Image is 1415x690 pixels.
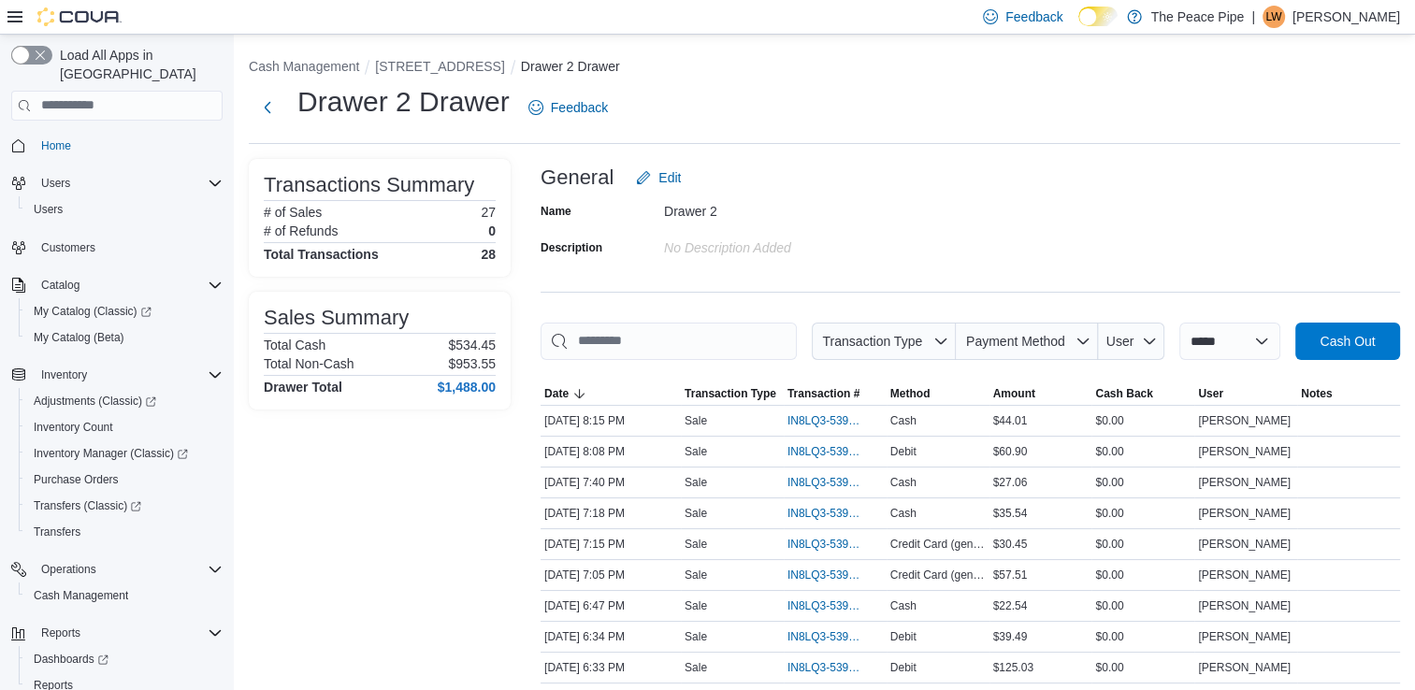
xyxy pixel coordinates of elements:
span: Credit Card (generic) [890,568,986,582]
span: Cash [890,413,917,428]
span: Debit [890,444,917,459]
span: Cash Management [26,584,223,607]
button: Transaction Type [681,382,784,405]
div: [DATE] 7:05 PM [541,564,681,586]
span: Load All Apps in [GEOGRAPHIC_DATA] [52,46,223,83]
button: Next [249,89,286,126]
span: IN8LQ3-539044 [787,568,864,582]
div: Lynsey Williamson [1263,6,1285,28]
div: [DATE] 6:34 PM [541,625,681,648]
span: Inventory Manager (Classic) [34,446,188,461]
span: Reports [41,625,80,640]
span: Purchase Orders [34,472,119,487]
a: Inventory Manager (Classic) [19,440,230,467]
span: Users [41,176,70,191]
span: [PERSON_NAME] [1198,629,1291,644]
span: [PERSON_NAME] [1198,660,1291,675]
a: Adjustments (Classic) [19,388,230,414]
a: Home [34,135,79,157]
button: Reports [4,620,230,646]
div: $0.00 [1091,595,1194,617]
span: $60.90 [993,444,1028,459]
button: Cash Out [1295,323,1400,360]
span: IN8LQ3-539052 [787,506,864,521]
span: Users [34,202,63,217]
span: Inventory Manager (Classic) [26,442,223,465]
span: $22.54 [993,598,1028,613]
a: Cash Management [26,584,136,607]
span: Transaction Type [822,334,922,349]
button: IN8LQ3-539052 [787,502,883,525]
a: Transfers (Classic) [26,495,149,517]
span: $39.49 [993,629,1028,644]
h3: General [541,166,614,189]
button: Customers [4,234,230,261]
p: 27 [481,205,496,220]
span: Notes [1301,386,1332,401]
span: Operations [41,562,96,577]
button: IN8LQ3-539050 [787,533,883,555]
span: IN8LQ3-539080 [787,413,864,428]
p: $534.45 [448,338,496,352]
h4: Total Transactions [264,247,379,262]
span: Cash [890,475,917,490]
a: Transfers (Classic) [19,493,230,519]
button: Transaction # [784,382,887,405]
span: Cash Out [1320,332,1375,351]
span: $30.45 [993,537,1028,552]
span: Reports [34,622,223,644]
a: Dashboards [19,646,230,672]
span: Transfers [26,521,223,543]
h4: Drawer Total [264,380,342,395]
span: Transfers [34,525,80,539]
span: Inventory Count [34,420,113,435]
a: Transfers [26,521,88,543]
span: IN8LQ3-539050 [787,537,864,552]
div: $0.00 [1091,625,1194,648]
span: Amount [993,386,1035,401]
span: Edit [658,168,681,187]
span: Cash [890,598,917,613]
div: [DATE] 7:18 PM [541,502,681,525]
span: Inventory [34,364,223,386]
span: Cash Back [1095,386,1152,401]
button: IN8LQ3-539080 [787,410,883,432]
p: Sale [685,568,707,582]
label: Description [541,240,602,255]
h6: # of Sales [264,205,322,220]
div: Drawer 2 [664,196,915,219]
p: Sale [685,660,707,675]
span: Dashboards [26,648,223,670]
span: Users [26,198,223,221]
p: [PERSON_NAME] [1292,6,1400,28]
p: | [1251,6,1255,28]
a: Purchase Orders [26,468,126,491]
span: Inventory Count [26,416,223,438]
span: $125.03 [993,660,1033,675]
a: My Catalog (Classic) [19,298,230,324]
span: Feedback [1005,7,1062,26]
button: Inventory Count [19,414,230,440]
span: Debit [890,629,917,644]
button: Users [4,170,230,196]
span: [PERSON_NAME] [1198,598,1291,613]
button: IN8LQ3-539066 [787,471,883,494]
button: IN8LQ3-539028 [787,595,883,617]
span: [PERSON_NAME] [1198,444,1291,459]
div: $0.00 [1091,533,1194,555]
button: Method [887,382,989,405]
h6: Total Non-Cash [264,356,354,371]
h1: Drawer 2 Drawer [297,83,510,121]
div: $0.00 [1091,564,1194,586]
p: $953.55 [448,356,496,371]
button: Date [541,382,681,405]
div: [DATE] 7:40 PM [541,471,681,494]
div: [DATE] 8:15 PM [541,410,681,432]
span: $35.54 [993,506,1028,521]
span: Dark Mode [1078,26,1079,27]
button: Inventory [4,362,230,388]
span: [PERSON_NAME] [1198,413,1291,428]
button: Notes [1297,382,1400,405]
button: Inventory [34,364,94,386]
div: $0.00 [1091,471,1194,494]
